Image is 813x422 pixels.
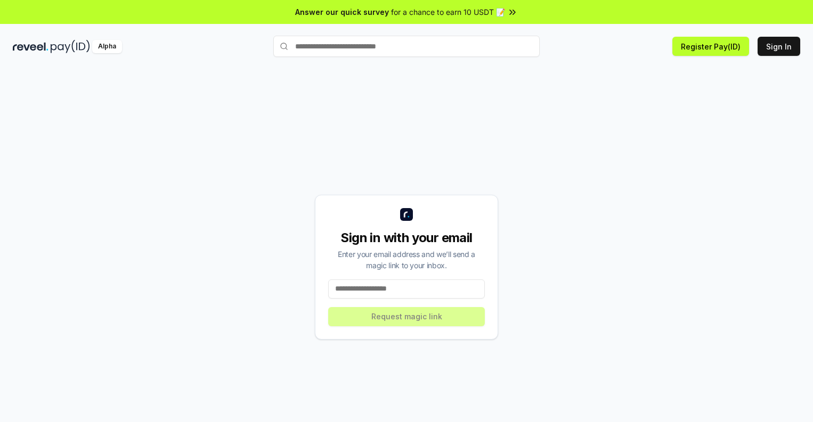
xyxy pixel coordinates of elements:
span: for a chance to earn 10 USDT 📝 [391,6,505,18]
img: reveel_dark [13,40,48,53]
button: Sign In [758,37,800,56]
button: Register Pay(ID) [672,37,749,56]
span: Answer our quick survey [295,6,389,18]
img: logo_small [400,208,413,221]
div: Alpha [92,40,122,53]
img: pay_id [51,40,90,53]
div: Sign in with your email [328,229,485,246]
div: Enter your email address and we’ll send a magic link to your inbox. [328,249,485,271]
